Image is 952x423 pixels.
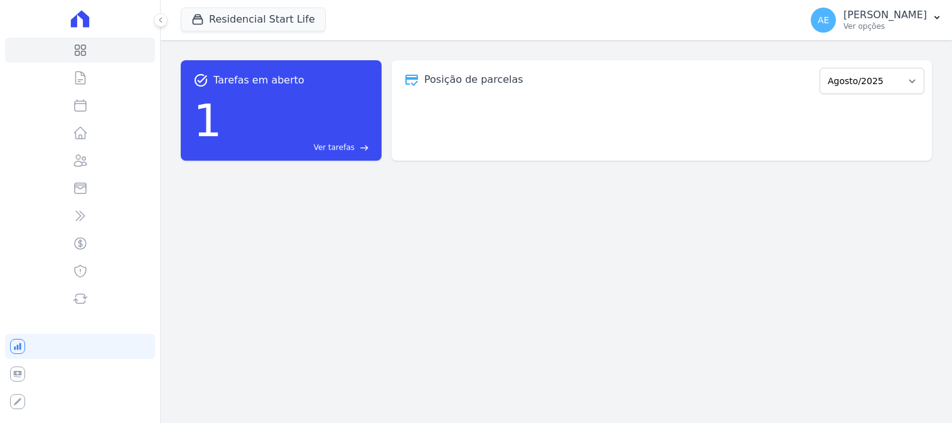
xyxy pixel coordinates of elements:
p: [PERSON_NAME] [843,9,927,21]
a: Ver tarefas east [227,142,369,153]
span: Tarefas em aberto [213,73,304,88]
div: Posição de parcelas [424,72,523,87]
button: AE [PERSON_NAME] Ver opções [801,3,952,38]
button: Residencial Start Life [181,8,326,31]
p: Ver opções [843,21,927,31]
span: task_alt [193,73,208,88]
span: Ver tarefas [314,142,355,153]
div: 1 [193,88,222,153]
span: east [360,143,369,153]
span: AE [818,16,829,24]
